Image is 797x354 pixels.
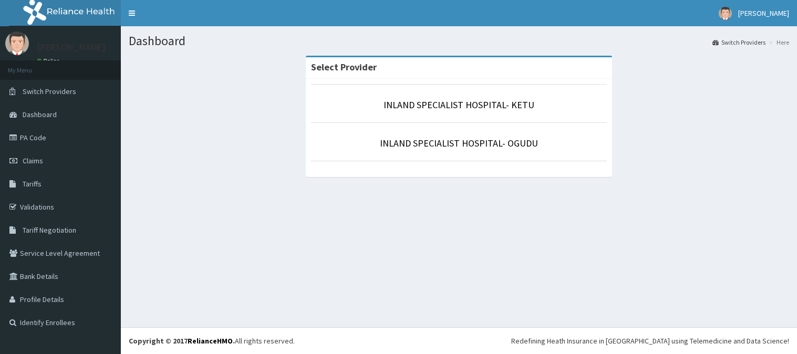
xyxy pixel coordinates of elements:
[37,43,106,52] p: [PERSON_NAME]
[5,32,29,55] img: User Image
[23,179,42,189] span: Tariffs
[188,336,233,346] a: RelianceHMO
[712,38,765,47] a: Switch Providers
[719,7,732,20] img: User Image
[384,99,534,111] a: INLAND SPECIALIST HOSPITAL- KETU
[380,137,538,149] a: INLAND SPECIALIST HOSPITAL- OGUDU
[37,57,62,65] a: Online
[129,336,235,346] strong: Copyright © 2017 .
[511,336,789,346] div: Redefining Heath Insurance in [GEOGRAPHIC_DATA] using Telemedicine and Data Science!
[23,87,76,96] span: Switch Providers
[738,8,789,18] span: [PERSON_NAME]
[23,225,76,235] span: Tariff Negotiation
[311,61,377,73] strong: Select Provider
[767,38,789,47] li: Here
[121,327,797,354] footer: All rights reserved.
[23,110,57,119] span: Dashboard
[129,34,789,48] h1: Dashboard
[23,156,43,165] span: Claims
